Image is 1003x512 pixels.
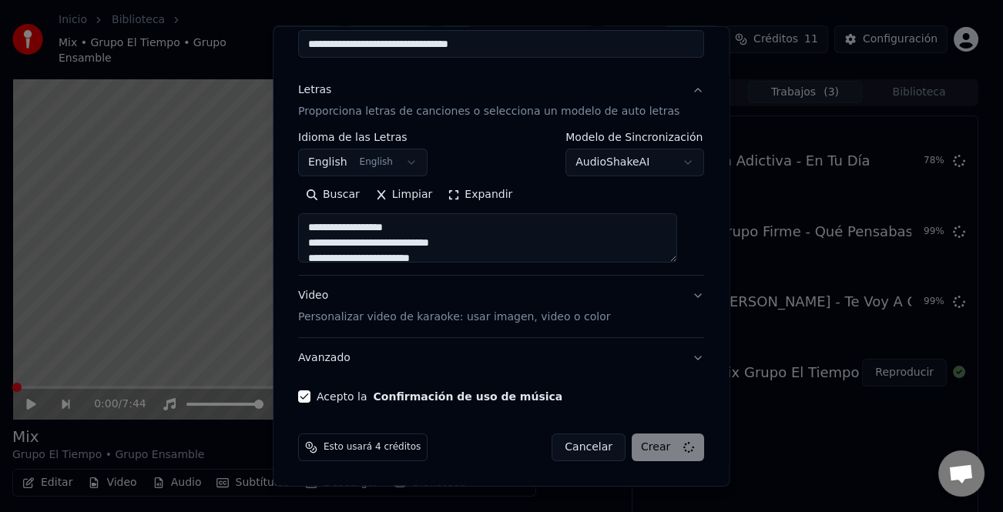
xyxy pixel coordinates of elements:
[298,70,704,132] button: LetrasProporciona letras de canciones o selecciona un modelo de auto letras
[298,132,704,275] div: LetrasProporciona letras de canciones o selecciona un modelo de auto letras
[298,276,704,337] button: VideoPersonalizar video de karaoke: usar imagen, video o color
[552,433,626,461] button: Cancelar
[298,310,610,325] p: Personalizar video de karaoke: usar imagen, video o color
[566,132,705,142] label: Modelo de Sincronización
[298,132,428,142] label: Idioma de las Letras
[298,82,331,98] div: Letras
[298,104,679,119] p: Proporciona letras de canciones o selecciona un modelo de auto letras
[324,441,421,453] span: Esto usará 4 créditos
[367,182,440,207] button: Limpiar
[317,391,562,402] label: Acepto la
[374,391,563,402] button: Acepto la
[441,182,521,207] button: Expandir
[298,338,704,378] button: Avanzado
[298,182,367,207] button: Buscar
[298,288,610,325] div: Video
